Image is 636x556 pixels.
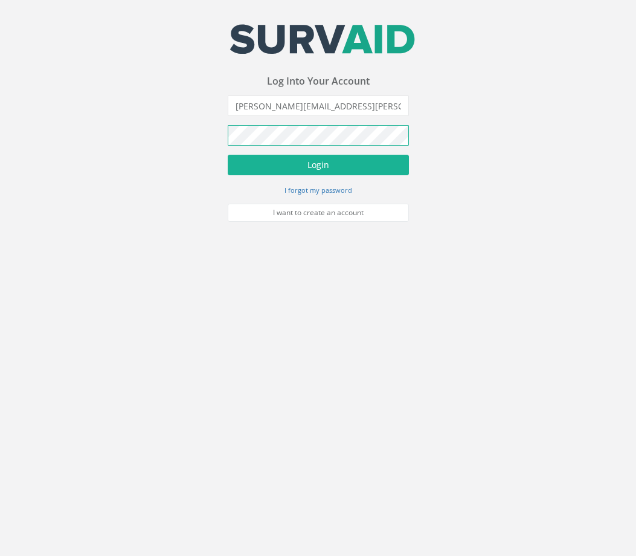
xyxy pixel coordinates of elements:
a: I forgot my password [284,184,352,195]
input: Email [228,95,409,116]
button: Login [228,155,409,175]
a: I want to create an account [228,204,409,222]
small: I forgot my password [284,186,352,195]
h3: Log Into Your Account [228,76,409,87]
